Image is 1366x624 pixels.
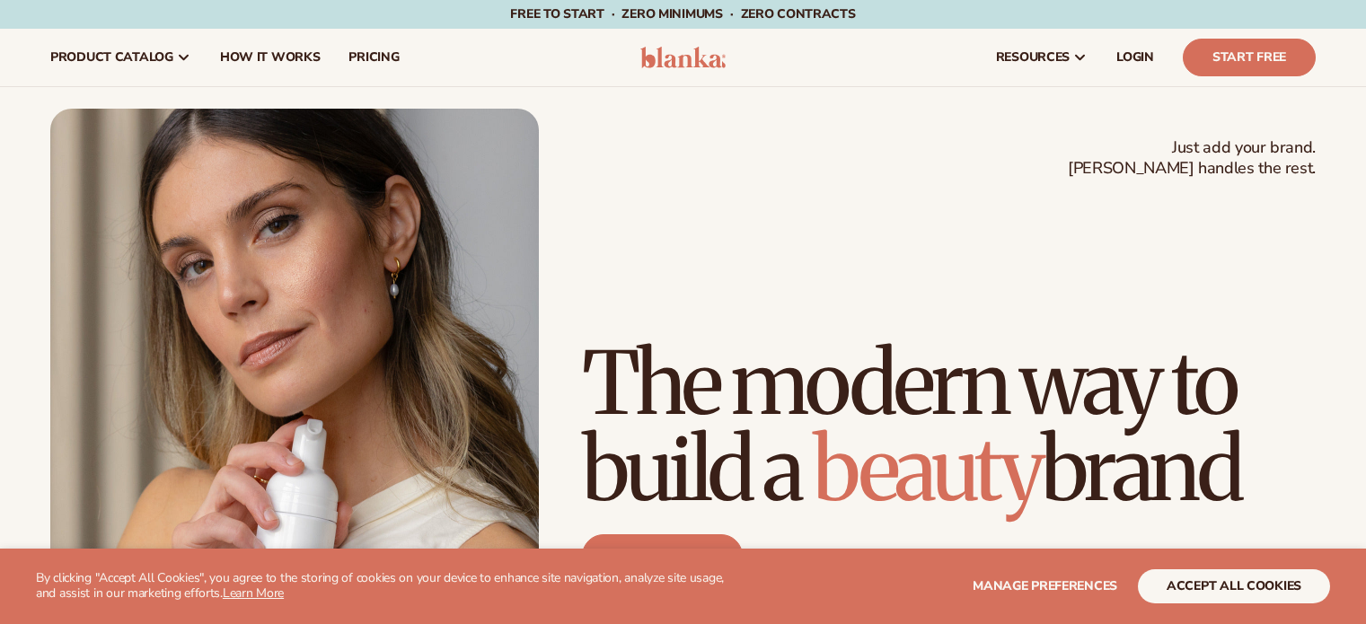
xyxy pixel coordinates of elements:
[582,340,1316,513] h1: The modern way to build a brand
[982,29,1102,86] a: resources
[973,577,1117,594] span: Manage preferences
[206,29,335,86] a: How It Works
[220,50,321,65] span: How It Works
[996,50,1070,65] span: resources
[36,571,745,602] p: By clicking "Accept All Cookies", you agree to the storing of cookies on your device to enhance s...
[510,5,855,22] span: Free to start · ZERO minimums · ZERO contracts
[223,584,284,602] a: Learn More
[334,29,413,86] a: pricing
[1138,569,1330,603] button: accept all cookies
[973,569,1117,603] button: Manage preferences
[640,47,726,68] img: logo
[813,416,1041,523] span: beauty
[50,50,173,65] span: product catalog
[582,534,743,577] a: Start free
[1102,29,1168,86] a: LOGIN
[348,50,399,65] span: pricing
[36,29,206,86] a: product catalog
[1183,39,1316,76] a: Start Free
[1116,50,1154,65] span: LOGIN
[1068,137,1316,180] span: Just add your brand. [PERSON_NAME] handles the rest.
